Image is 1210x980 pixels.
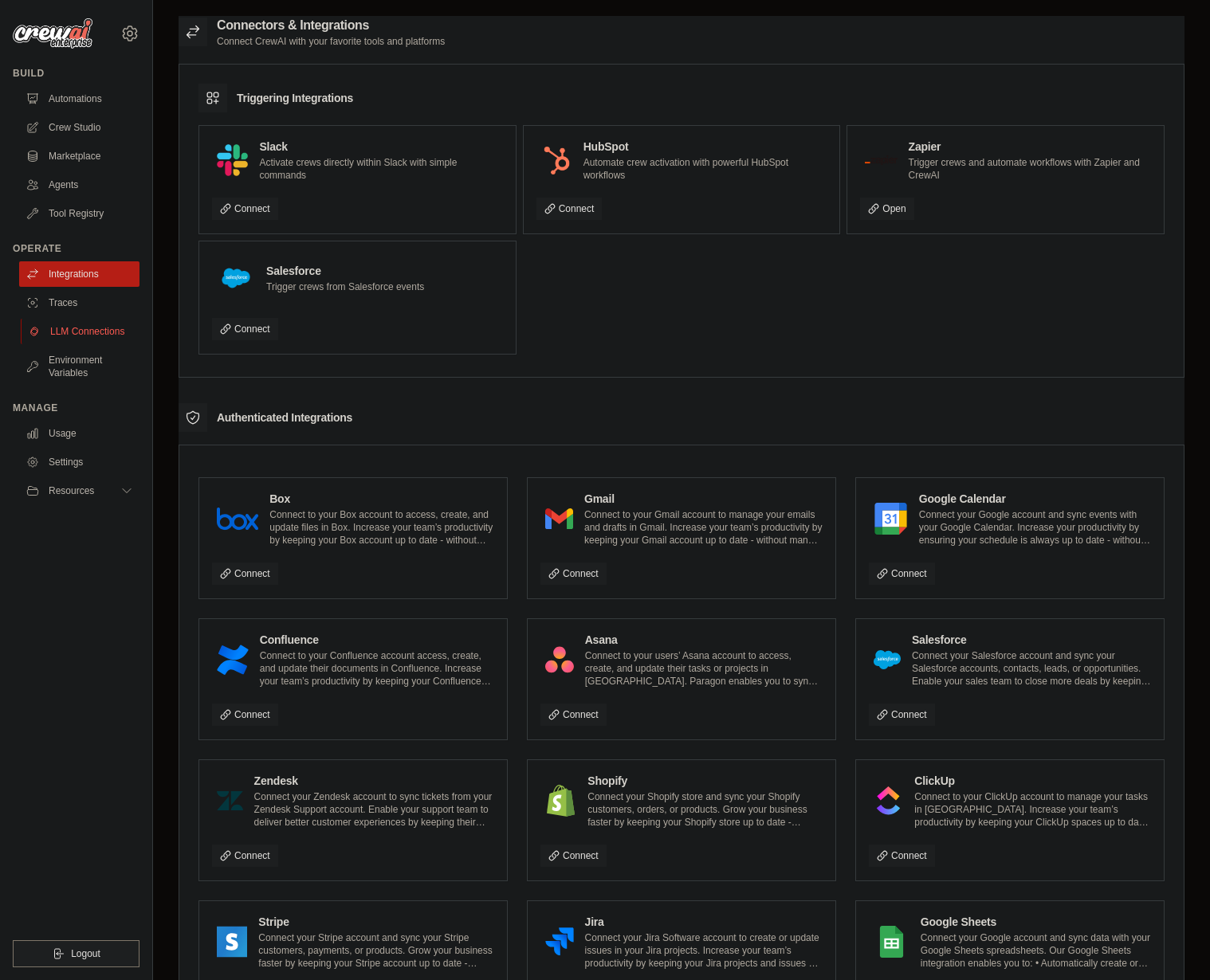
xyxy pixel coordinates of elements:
h3: Authenticated Integrations [217,410,352,425]
img: Asana Logo [545,644,574,676]
h4: Zapier [909,139,1151,155]
img: Zendesk Logo [217,785,243,817]
h4: Box [269,491,494,507]
img: Slack Logo [217,144,248,175]
h4: ClickUp [914,773,1151,789]
h4: Stripe [258,914,494,930]
a: Traces [19,290,139,316]
img: Stripe Logo [217,926,247,958]
img: Confluence Logo [217,644,249,676]
a: Connect [212,318,278,340]
h4: Salesforce [912,632,1151,648]
img: Google Sheets Logo [874,926,909,958]
a: Automations [19,86,139,112]
a: Agents [19,172,139,198]
img: Gmail Logo [545,503,573,535]
img: Zapier Logo [865,155,897,165]
div: Operate [13,242,139,255]
img: ClickUp Logo [874,785,903,817]
div: Build [13,67,139,80]
h4: Google Calendar [919,491,1151,507]
p: Connect your Shopify store and sync your Shopify customers, orders, or products. Grow your busine... [587,790,823,829]
a: Connect [212,845,278,867]
p: Activate crews directly within Slack with simple commands [259,156,502,182]
a: Integrations [19,261,139,287]
h4: Jira [585,914,823,930]
a: LLM Connections [21,319,141,344]
h4: Zendesk [254,773,494,789]
h4: Google Sheets [921,914,1151,930]
img: HubSpot Logo [541,145,572,176]
button: Resources [19,478,139,504]
p: Connect your Google account and sync events with your Google Calendar. Increase your productivity... [919,508,1151,547]
span: Logout [71,947,100,960]
img: Google Calendar Logo [874,503,908,535]
p: Connect your Salesforce account and sync your Salesforce accounts, contacts, leads, or opportunit... [912,649,1151,688]
a: Usage [19,421,139,446]
p: Connect your Jira Software account to create or update issues in your Jira projects. Increase you... [585,931,823,970]
p: Connect to your users’ Asana account to access, create, and update their tasks or projects in [GE... [585,649,823,688]
img: Salesforce Logo [217,259,255,297]
h4: Shopify [587,773,823,789]
img: Box Logo [217,503,258,535]
a: Tool Registry [19,201,139,226]
h4: HubSpot [583,139,827,155]
h4: Salesforce [266,263,424,279]
p: Connect your Stripe account and sync your Stripe customers, payments, or products. Grow your busi... [258,931,494,970]
a: Connect [869,563,935,585]
a: Marketplace [19,143,139,169]
img: Logo [13,18,92,49]
a: Connect [869,845,935,867]
h4: Gmail [584,491,823,507]
a: Connect [540,704,607,726]
p: Connect CrewAI with your favorite tools and platforms [217,35,445,48]
h2: Connectors & Integrations [217,16,445,35]
p: Trigger crews and automate workflows with Zapier and CrewAI [909,156,1151,182]
p: Automate crew activation with powerful HubSpot workflows [583,156,827,182]
a: Connect [540,845,607,867]
a: Connect [536,198,603,220]
h4: Confluence [260,632,494,648]
a: Connect [212,198,278,220]
p: Connect to your ClickUp account to manage your tasks in [GEOGRAPHIC_DATA]. Increase your team’s p... [914,790,1151,829]
a: Connect [212,704,278,726]
p: Connect to your Confluence account access, create, and update their documents in Confluence. Incr... [260,649,494,688]
button: Logout [13,940,139,967]
a: Crew Studio [19,115,139,140]
p: Trigger crews from Salesforce events [266,280,424,293]
a: Connect [212,563,278,585]
h4: Slack [259,139,502,155]
a: Connect [869,704,935,726]
span: Resources [49,484,94,497]
img: Shopify Logo [545,785,576,817]
p: Connect your Google account and sync data with your Google Sheets spreadsheets. Our Google Sheets... [921,931,1151,970]
h3: Triggering Integrations [237,90,353,106]
h4: Asana [585,632,823,648]
a: Environment Variables [19,347,139,386]
a: Settings [19,449,139,475]
img: Salesforce Logo [874,644,901,676]
p: Connect to your Box account to access, create, and update files in Box. Increase your team’s prod... [269,508,494,547]
img: Jira Logo [545,926,574,958]
div: Manage [13,402,139,414]
p: Connect your Zendesk account to sync tickets from your Zendesk Support account. Enable your suppo... [254,790,494,829]
a: Connect [540,563,607,585]
p: Connect to your Gmail account to manage your emails and drafts in Gmail. Increase your team’s pro... [584,508,823,547]
a: Open [860,198,913,220]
